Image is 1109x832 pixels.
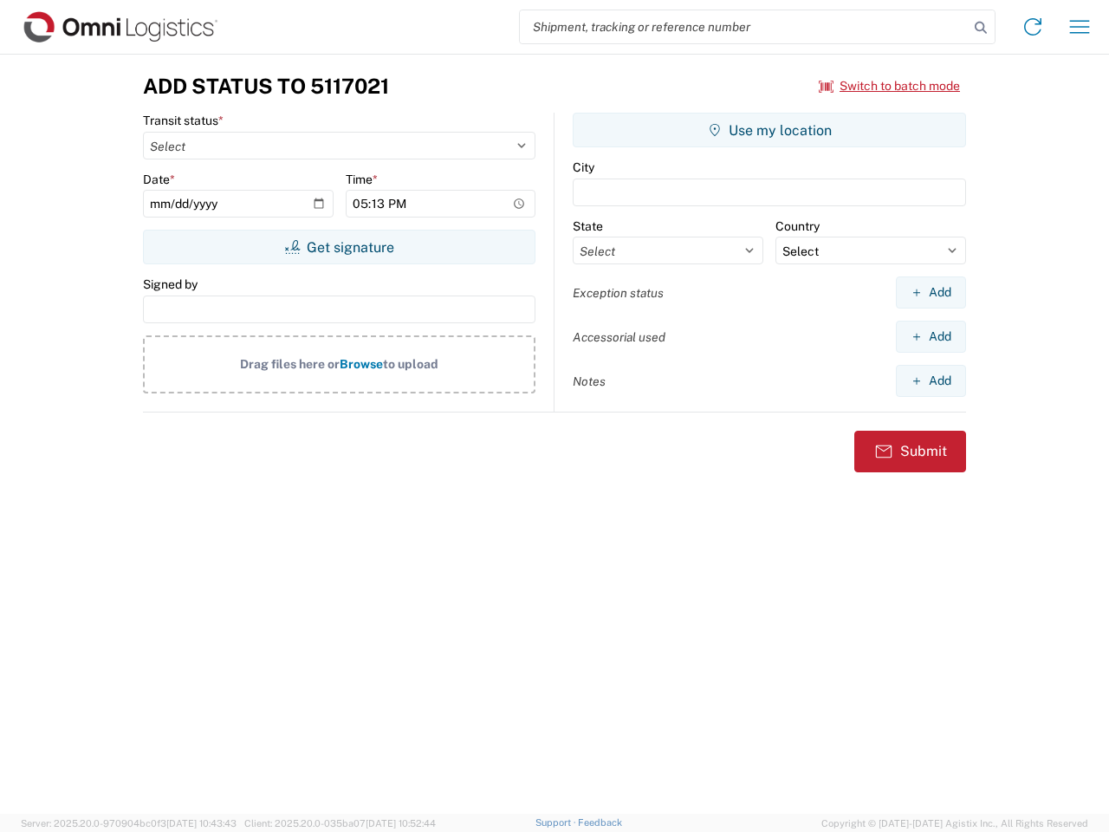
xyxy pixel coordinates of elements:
[21,818,237,829] span: Server: 2025.20.0-970904bc0f3
[240,357,340,371] span: Drag files here or
[143,74,389,99] h3: Add Status to 5117021
[896,276,966,309] button: Add
[383,357,438,371] span: to upload
[573,113,966,147] button: Use my location
[573,329,665,345] label: Accessorial used
[854,431,966,472] button: Submit
[366,818,436,829] span: [DATE] 10:52:44
[819,72,960,101] button: Switch to batch mode
[143,113,224,128] label: Transit status
[166,818,237,829] span: [DATE] 10:43:43
[143,172,175,187] label: Date
[143,230,535,264] button: Get signature
[346,172,378,187] label: Time
[896,321,966,353] button: Add
[520,10,969,43] input: Shipment, tracking or reference number
[143,276,198,292] label: Signed by
[535,817,579,828] a: Support
[573,218,603,234] label: State
[340,357,383,371] span: Browse
[573,159,594,175] label: City
[573,374,606,389] label: Notes
[244,818,436,829] span: Client: 2025.20.0-035ba07
[896,365,966,397] button: Add
[821,816,1088,831] span: Copyright © [DATE]-[DATE] Agistix Inc., All Rights Reserved
[578,817,622,828] a: Feedback
[573,285,664,301] label: Exception status
[775,218,820,234] label: Country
